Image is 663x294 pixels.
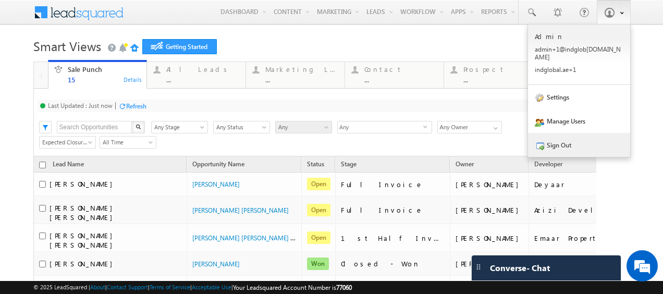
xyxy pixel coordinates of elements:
div: ... [265,76,338,83]
span: [PERSON_NAME] [PERSON_NAME] [50,203,118,222]
div: Contact [364,65,437,73]
span: select [423,124,432,129]
div: 1st Half Invoice [341,234,445,243]
div: Azizi Developments [534,205,639,215]
div: Closed - Won [341,259,445,268]
span: Stage [341,160,357,168]
span: Your Leadsquared Account Number is [233,284,352,291]
div: ... [364,76,437,83]
a: Any Status [213,121,270,133]
a: Manage Users [528,109,630,133]
div: [PERSON_NAME] [456,234,524,243]
span: All Time [100,138,153,147]
a: Prospect... [444,62,543,88]
a: [PERSON_NAME] [PERSON_NAME] - Sale Punch [192,233,325,242]
div: Minimize live chat window [171,5,196,30]
div: Emaar Properties [534,234,639,243]
a: Any Stage [151,121,208,133]
a: About [90,284,105,290]
div: Deyaar [534,180,639,189]
span: Developer [534,160,562,168]
a: Sign Out [528,133,630,157]
span: Converse - Chat [490,263,550,273]
a: Any [275,121,332,133]
span: Won [307,258,329,270]
div: Marketing Leads [265,65,338,73]
div: ... [463,76,536,83]
span: Lead Name [47,158,89,172]
span: Open [307,178,330,190]
a: Getting Started [142,39,217,54]
input: Check all records [39,162,46,168]
input: Search Opportunities [57,121,132,133]
div: Refresh [126,102,146,110]
div: [PERSON_NAME] [456,205,524,215]
input: Type to Search [437,121,502,133]
p: indgl obal. ae+1 [535,66,623,73]
div: [PERSON_NAME] [456,180,524,189]
span: Any [338,121,423,133]
a: Acceptable Use [192,284,231,290]
span: Any [276,123,328,132]
span: 77060 [336,284,352,291]
textarea: Type your message and hit 'Enter' [14,96,190,217]
div: Sale Punch [68,65,141,73]
span: Smart Views [33,38,101,54]
div: All Leads [166,65,239,73]
div: Details [123,75,143,84]
a: Contact Support [107,284,148,290]
a: [PERSON_NAME] [PERSON_NAME] [192,206,289,214]
div: Any [337,121,432,133]
span: © 2025 LeadSquared | | | | | [33,283,352,292]
div: Full Invoice [341,180,445,189]
span: Open [307,204,330,216]
div: Last Updated : Just now [48,102,113,109]
a: All Leads... [146,62,246,88]
span: Open [307,231,330,244]
img: Search [136,124,141,129]
span: Any Status [214,123,266,132]
a: Opportunity Name [187,158,250,172]
a: Sale Punch15Details [48,60,148,89]
a: Stage [336,158,362,172]
span: [PERSON_NAME] [50,179,118,188]
div: Prospect [463,65,536,73]
p: Admin [535,32,623,41]
div: Chat with us now [54,55,175,68]
span: Expected Closure Date [40,138,92,147]
a: Status [302,158,329,172]
a: Admin admin+1@indglob[DOMAIN_NAME] indglobal.ae+1 [528,24,630,85]
a: [PERSON_NAME] [192,180,240,188]
span: Opportunity Name [192,160,244,168]
a: [PERSON_NAME] [192,260,240,268]
a: Terms of Service [150,284,190,290]
span: Owner [456,160,474,168]
div: Majid Al Futtaim [534,259,639,268]
a: Developer [529,158,568,172]
p: admin +1@in dglob [DOMAIN_NAME] [535,45,623,61]
span: Any Stage [152,123,204,132]
div: Full Invoice [341,205,445,215]
a: Expected Closure Date [39,136,96,149]
span: [PERSON_NAME] [PERSON_NAME] [50,231,118,249]
img: carter-drag [474,263,483,271]
img: d_60004797649_company_0_60004797649 [18,55,44,68]
div: [PERSON_NAME] [456,259,524,268]
div: ... [166,76,239,83]
a: Show All Items [488,121,501,132]
div: 15 [68,76,141,83]
em: Start Chat [142,225,189,239]
a: All Time [100,136,156,149]
a: Settings [528,85,630,109]
a: Marketing Leads... [245,62,345,88]
a: Contact... [345,62,444,88]
span: [PERSON_NAME] [50,259,118,268]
